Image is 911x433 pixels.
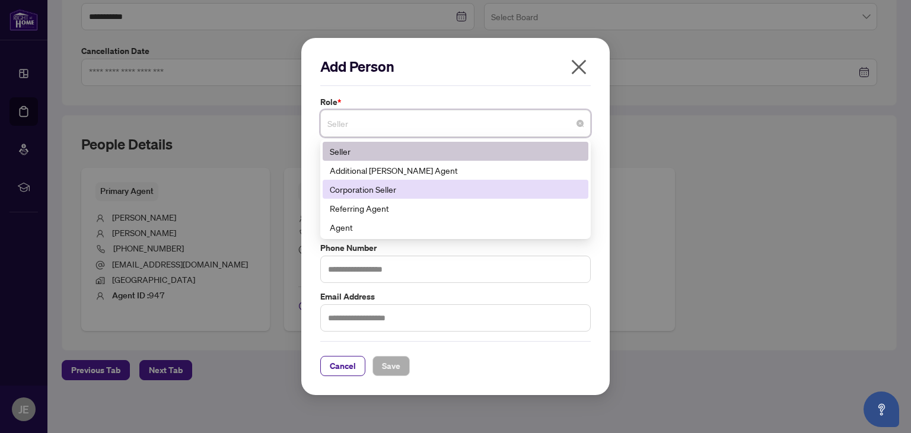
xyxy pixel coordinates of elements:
[320,290,591,303] label: Email Address
[323,161,588,180] div: Additional RAHR Agent
[323,218,588,237] div: Agent
[323,199,588,218] div: Referring Agent
[569,58,588,77] span: close
[320,95,591,109] label: Role
[330,164,581,177] div: Additional [PERSON_NAME] Agent
[323,142,588,161] div: Seller
[372,356,410,376] button: Save
[323,180,588,199] div: Corporation Seller
[320,241,591,254] label: Phone Number
[864,391,899,427] button: Open asap
[576,120,584,127] span: close-circle
[330,356,356,375] span: Cancel
[320,57,591,76] h2: Add Person
[327,112,584,135] span: Seller
[330,145,581,158] div: Seller
[330,183,581,196] div: Corporation Seller
[330,221,581,234] div: Agent
[320,356,365,376] button: Cancel
[330,202,581,215] div: Referring Agent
